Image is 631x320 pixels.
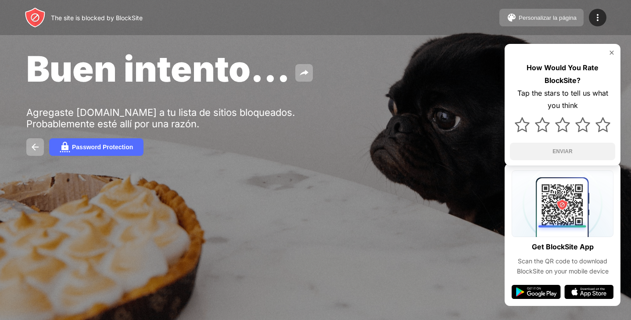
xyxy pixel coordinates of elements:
[592,12,603,23] img: menu-icon.svg
[299,68,309,78] img: share.svg
[510,61,615,87] div: How Would You Rate BlockSite?
[510,143,615,160] button: ENVIAR
[512,256,613,276] div: Scan the QR code to download BlockSite on your mobile device
[72,144,133,151] div: Password Protection
[506,12,517,23] img: pallet.svg
[510,87,615,112] div: Tap the stars to tell us what you think
[515,117,530,132] img: star.svg
[26,107,298,129] div: Agregaste [DOMAIN_NAME] a tu lista de sitios bloqueados. Probablemente esté allí por una razón.
[608,49,615,56] img: rate-us-close.svg
[532,241,594,253] div: Get BlockSite App
[555,117,570,132] img: star.svg
[575,117,590,132] img: star.svg
[60,142,70,152] img: password.svg
[512,285,561,299] img: google-play.svg
[564,285,613,299] img: app-store.svg
[499,9,584,26] button: Personalizar la página
[49,138,143,156] button: Password Protection
[595,117,610,132] img: star.svg
[30,142,40,152] img: back.svg
[512,170,613,237] img: qrcode.svg
[535,117,550,132] img: star.svg
[25,7,46,28] img: header-logo.svg
[26,47,290,90] span: Buen intento...
[519,14,577,21] div: Personalizar la página
[51,14,143,22] div: The site is blocked by BlockSite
